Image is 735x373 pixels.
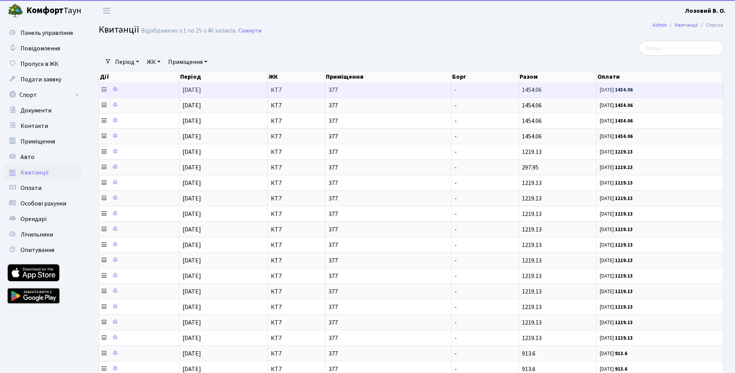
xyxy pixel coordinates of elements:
[4,196,81,211] a: Особові рахунки
[454,194,457,203] span: -
[600,133,633,140] small: [DATE]:
[182,272,201,280] span: [DATE]
[4,180,81,196] a: Оплати
[615,366,627,373] b: 913.6
[615,319,633,326] b: 1219.13
[454,179,457,187] span: -
[182,303,201,311] span: [DATE]
[615,149,633,155] b: 1219.13
[271,288,322,295] span: КТ7
[182,148,201,156] span: [DATE]
[522,225,542,234] span: 1219.13
[4,41,81,56] a: Повідомлення
[615,164,633,171] b: 1219.13
[454,303,457,311] span: -
[329,164,448,171] span: 377
[271,211,322,217] span: КТ7
[522,132,542,141] span: 1454.06
[182,225,201,234] span: [DATE]
[454,241,457,249] span: -
[454,148,457,156] span: -
[329,118,448,124] span: 377
[522,179,542,187] span: 1219.13
[454,86,457,94] span: -
[271,351,322,357] span: КТ7
[454,163,457,172] span: -
[615,350,627,357] b: 913.6
[21,106,52,115] span: Документи
[615,242,633,249] b: 1219.13
[4,72,81,87] a: Подати заявку
[522,210,542,218] span: 1219.13
[454,210,457,218] span: -
[97,4,116,17] button: Переключити навігацію
[329,133,448,140] span: 377
[685,6,726,16] a: Лозовий В. О.
[4,103,81,118] a: Документи
[271,226,322,233] span: КТ7
[271,118,322,124] span: КТ7
[522,148,542,156] span: 1219.13
[329,211,448,217] span: 377
[144,55,164,69] a: ЖК
[615,117,633,124] b: 1454.06
[600,335,633,342] small: [DATE]:
[21,230,53,239] span: Лічильники
[182,132,201,141] span: [DATE]
[522,256,542,265] span: 1219.13
[615,288,633,295] b: 1219.13
[21,60,59,68] span: Пропуск в ЖК
[4,149,81,165] a: Авто
[271,195,322,202] span: КТ7
[21,168,49,177] span: Квитанції
[8,3,23,19] img: logo.png
[522,349,535,358] span: 913.6
[21,29,73,37] span: Панель управління
[4,87,81,103] a: Спорт
[182,117,201,125] span: [DATE]
[329,273,448,279] span: 377
[182,86,201,94] span: [DATE]
[271,335,322,341] span: КТ7
[329,257,448,264] span: 377
[21,215,46,223] span: Орендарі
[615,195,633,202] b: 1219.13
[522,101,542,110] span: 1454.06
[329,288,448,295] span: 377
[600,273,633,280] small: [DATE]:
[21,137,55,146] span: Приміщення
[329,242,448,248] span: 377
[615,304,633,311] b: 1219.13
[600,366,627,373] small: [DATE]:
[600,226,633,233] small: [DATE]:
[600,319,633,326] small: [DATE]:
[182,349,201,358] span: [DATE]
[522,241,542,249] span: 1219.13
[4,134,81,149] a: Приміщення
[600,257,633,264] small: [DATE]:
[179,71,268,82] th: Період
[141,27,237,35] div: Відображено з 1 по 25 з 46 записів.
[454,334,457,342] span: -
[271,366,322,372] span: КТ7
[329,335,448,341] span: 377
[4,56,81,72] a: Пропуск в ЖК
[615,133,633,140] b: 1454.06
[652,21,667,29] a: Admin
[600,288,633,295] small: [DATE]:
[522,194,542,203] span: 1219.13
[454,318,457,327] span: -
[329,351,448,357] span: 377
[21,75,61,84] span: Подати заявку
[99,71,179,82] th: Дії
[271,257,322,264] span: КТ7
[639,41,723,55] input: Пошук...
[99,23,139,36] span: Квитанції
[4,25,81,41] a: Панель управління
[4,118,81,134] a: Контакти
[271,304,322,310] span: КТ7
[182,210,201,218] span: [DATE]
[21,199,66,208] span: Особові рахунки
[268,71,325,82] th: ЖК
[21,153,34,161] span: Авто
